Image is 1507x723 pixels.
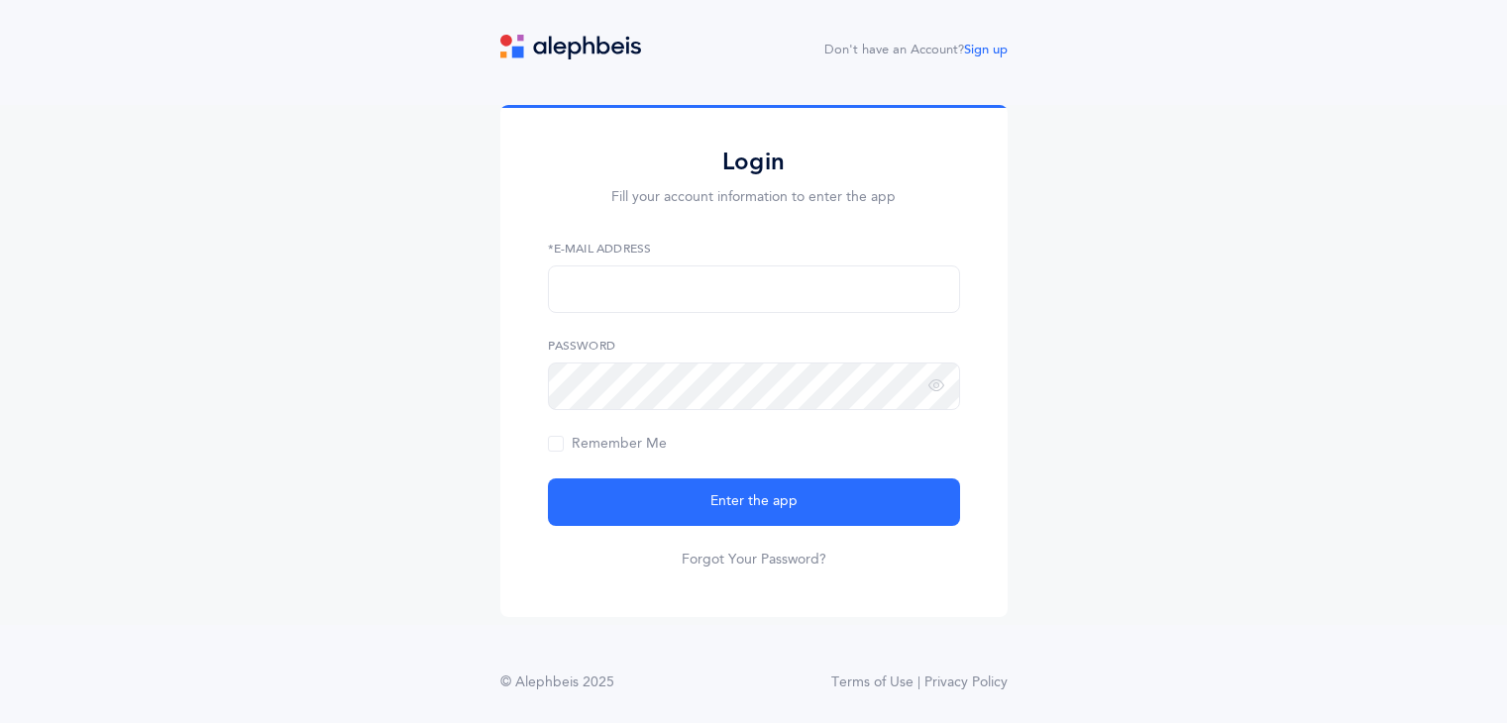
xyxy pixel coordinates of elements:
a: Sign up [964,43,1008,56]
span: Enter the app [710,491,798,512]
img: logo.svg [500,35,641,59]
a: Terms of Use | Privacy Policy [831,672,1008,693]
div: © Alephbeis 2025 [500,672,614,693]
span: Remember Me [548,436,667,452]
div: Don't have an Account? [824,41,1008,60]
h2: Login [548,147,960,177]
button: Enter the app [548,478,960,526]
a: Forgot Your Password? [682,550,826,569]
p: Fill your account information to enter the app [548,187,960,208]
label: *E-Mail Address [548,240,960,258]
label: Password [548,337,960,355]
